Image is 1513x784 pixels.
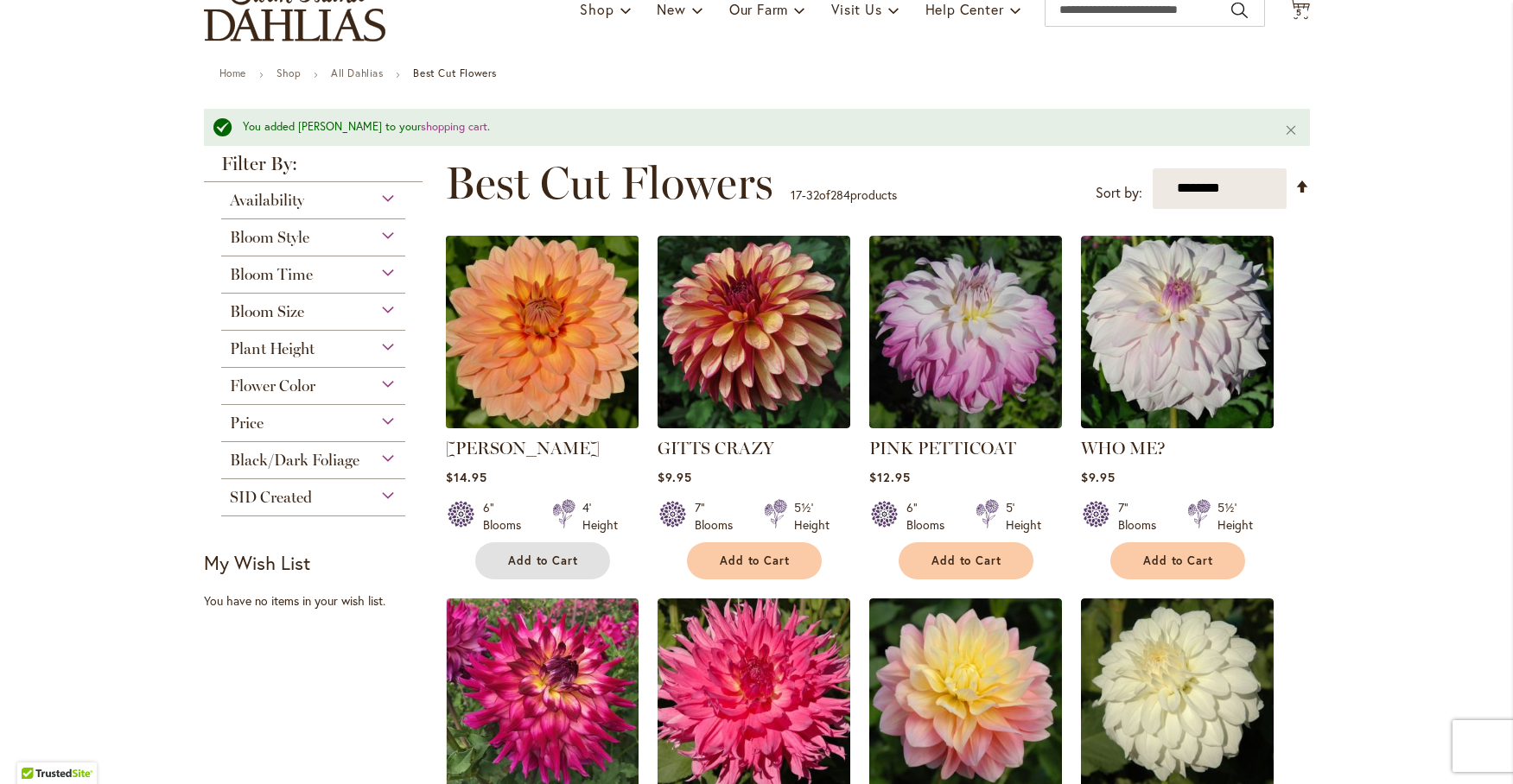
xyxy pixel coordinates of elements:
img: Gitts Crazy [658,236,850,428]
a: Pink Petticoat [869,415,1062,432]
div: 7" Blooms [1118,499,1167,534]
span: Availability [230,191,304,210]
a: [PERSON_NAME] [446,438,600,458]
p: - of products [791,181,897,209]
div: You added [PERSON_NAME] to your . [243,119,1258,136]
span: 284 [830,187,850,203]
a: Home [219,66,246,79]
span: Add to Cart [720,553,791,568]
a: All Dahlias [331,66,384,79]
span: Plant Height [230,339,315,358]
strong: Filter By: [204,155,423,182]
span: 17 [791,187,802,203]
a: WHO ME? [1081,438,1166,458]
a: Nicholas [446,415,639,432]
span: Bloom Style [230,228,309,247]
span: Add to Cart [1143,553,1214,568]
a: shopping cart [421,119,487,134]
span: Bloom Size [230,302,304,321]
label: Sort by: [1096,177,1142,209]
div: 5½' Height [1217,499,1253,534]
a: Gitts Crazy [658,415,850,432]
span: Flower Color [230,376,315,395]
img: Who Me? [1081,236,1274,428]
span: Black/Dark Foliage [230,451,359,470]
div: 6" Blooms [906,499,955,534]
a: PINK PETTICOAT [869,438,1016,458]
strong: Best Cut Flowers [413,66,497,79]
iframe: Launch Accessibility Center [13,723,61,771]
button: Add to Cart [1110,542,1245,579]
div: 5½' Height [794,499,830,534]
span: Add to Cart [508,553,579,568]
div: 7" Blooms [695,499,743,534]
button: Add to Cart [475,542,610,579]
a: GITTS CRAZY [658,438,774,458]
span: SID Created [230,488,312,507]
div: You have no items in your wish list. [204,592,435,610]
button: Add to Cart [899,542,1033,579]
span: 32 [806,187,819,203]
span: $12.95 [869,469,911,485]
span: Add to Cart [931,553,1002,568]
span: Bloom Time [230,265,313,284]
span: $14.95 [446,469,487,485]
div: 5' Height [1006,499,1041,534]
strong: My Wish List [204,550,310,575]
span: 5 [1296,7,1302,18]
span: $9.95 [658,469,692,485]
a: Shop [277,66,301,79]
span: Price [230,414,264,433]
div: 4' Height [582,499,618,534]
img: Nicholas [441,231,643,433]
a: Who Me? [1081,415,1274,432]
button: Add to Cart [687,542,822,579]
img: Pink Petticoat [869,236,1062,428]
span: Best Cut Flowers [445,157,773,209]
span: $9.95 [1081,469,1116,485]
div: 6" Blooms [483,499,531,534]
